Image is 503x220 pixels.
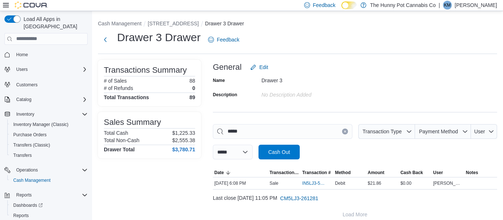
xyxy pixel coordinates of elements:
[13,80,41,89] a: Customers
[213,92,237,98] label: Description
[189,78,195,84] p: 88
[335,170,351,176] span: Method
[277,191,321,206] button: CM5LJ3-261281
[259,64,268,71] span: Edit
[261,75,360,83] div: Drawer 3
[104,147,135,152] h4: Drawer Total
[7,175,91,185] button: Cash Management
[432,168,464,177] button: User
[1,165,91,175] button: Operations
[471,124,497,139] button: User
[444,1,451,10] span: KM
[13,132,47,138] span: Purchase Orders
[104,118,161,127] h3: Sales Summary
[217,36,239,43] span: Feedback
[1,190,91,200] button: Reports
[439,1,440,10] p: |
[16,52,28,58] span: Home
[192,85,195,91] p: 0
[399,179,432,188] div: $0.00
[16,192,32,198] span: Reports
[362,129,402,134] span: Transaction Type
[16,111,34,117] span: Inventory
[13,80,88,89] span: Customers
[301,168,334,177] button: Transaction #
[205,21,244,26] button: Drawer 3 Drawer
[466,170,478,176] span: Notes
[455,1,497,10] p: [PERSON_NAME]
[1,109,91,119] button: Inventory
[358,124,415,139] button: Transaction Type
[104,85,133,91] h6: # of Refunds
[213,168,268,177] button: Date
[270,170,299,176] span: Transaction Type
[16,66,28,72] span: Users
[214,170,224,176] span: Date
[13,191,35,199] button: Reports
[400,170,423,176] span: Cash Back
[104,78,127,84] h6: # of Sales
[464,168,497,177] button: Notes
[98,21,141,26] button: Cash Management
[1,94,91,105] button: Catalog
[205,32,242,47] a: Feedback
[148,21,198,26] button: [STREET_ADDRESS]
[213,77,225,83] label: Name
[7,200,91,210] a: Dashboards
[342,129,348,134] button: Clear input
[13,202,43,208] span: Dashboards
[10,120,71,129] a: Inventory Manager (Classic)
[10,176,88,185] span: Cash Management
[13,110,37,119] button: Inventory
[280,195,319,202] span: CM5LJ3-261281
[258,145,300,159] button: Cash Out
[10,130,88,139] span: Purchase Orders
[302,179,332,188] button: IN5LJ3-5763557
[313,1,335,9] span: Feedback
[10,130,50,139] a: Purchase Orders
[268,148,290,156] span: Cash Out
[189,94,195,100] h4: 89
[335,180,345,186] span: Debit
[13,152,32,158] span: Transfers
[172,137,195,143] p: $2,555.38
[13,191,88,199] span: Reports
[261,89,360,98] div: No Description added
[16,97,31,102] span: Catalog
[117,30,201,45] h1: Drawer 3 Drawer
[16,82,38,88] span: Customers
[474,129,485,134] span: User
[1,49,91,60] button: Home
[13,50,31,59] a: Home
[13,95,34,104] button: Catalog
[270,180,278,186] p: Sale
[433,180,463,186] span: [PERSON_NAME]
[399,168,432,177] button: Cash Back
[13,213,29,219] span: Reports
[10,151,88,160] span: Transfers
[104,130,128,136] h6: Total Cash
[213,191,497,206] div: Last close [DATE] 11:05 PM
[370,1,436,10] p: The Hunny Pot Cannabis Co
[368,180,381,186] span: $21.86
[213,179,268,188] div: [DATE] 6:08 PM
[302,180,325,186] span: IN5LJ3-5763557
[13,65,31,74] button: Users
[13,65,88,74] span: Users
[10,120,88,129] span: Inventory Manager (Classic)
[7,150,91,161] button: Transfers
[10,201,46,210] a: Dashboards
[368,170,384,176] span: Amount
[13,166,88,174] span: Operations
[415,124,471,139] button: Payment Method
[172,147,195,152] h4: $3,780.71
[366,168,399,177] button: Amount
[10,211,32,220] a: Reports
[334,168,366,177] button: Method
[13,50,88,59] span: Home
[433,170,443,176] span: User
[213,63,242,72] h3: General
[98,20,497,29] nav: An example of EuiBreadcrumbs
[13,95,88,104] span: Catalog
[98,32,113,47] button: Next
